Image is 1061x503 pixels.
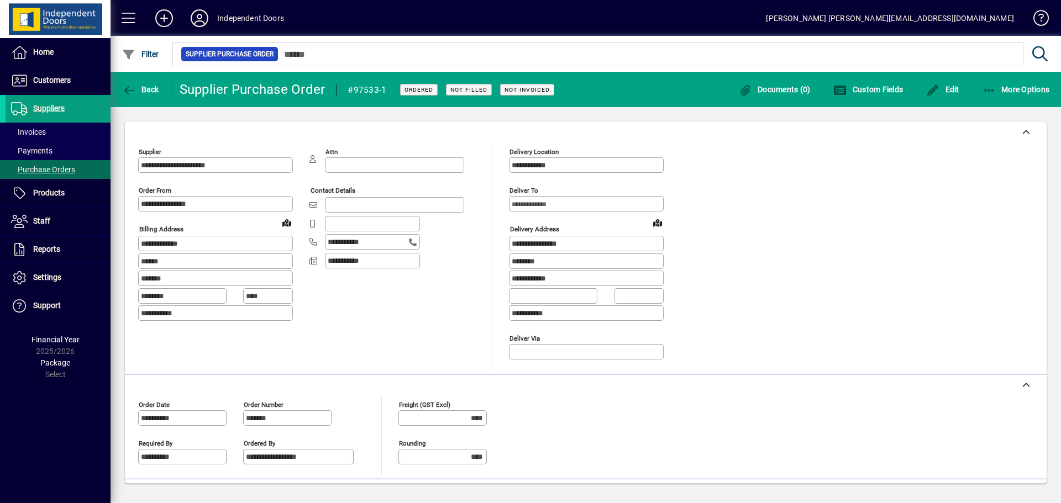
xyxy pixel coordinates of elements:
button: Filter [119,44,162,64]
span: Suppliers [33,104,65,113]
span: Edit [926,85,959,94]
span: Package [40,358,70,367]
a: Payments [6,141,111,160]
a: Invoices [6,123,111,141]
span: Financial Year [31,335,80,344]
span: Settings [33,273,61,282]
span: Support [33,301,61,310]
button: More Options [980,80,1053,99]
a: Customers [6,67,111,94]
span: More Options [983,85,1050,94]
span: Filter [122,50,159,59]
span: Staff [33,216,50,225]
a: Reports [6,236,111,263]
mat-label: Order from [139,187,171,194]
button: Custom Fields [831,80,906,99]
span: Supplier Purchase Order [186,49,274,60]
span: Home [33,47,54,56]
mat-label: Supplier [139,148,161,156]
mat-label: Delivery Location [510,148,559,156]
span: Reports [33,245,60,253]
span: Documents (0) [739,85,811,94]
mat-label: Deliver To [510,187,538,194]
span: Purchase Orders [11,165,75,174]
a: Settings [6,264,111,292]
mat-label: Rounding [399,439,426,447]
a: Home [6,39,111,66]
app-page-header-button: Back [111,80,171,99]
div: Independent Doors [217,9,284,27]
div: [PERSON_NAME] [PERSON_NAME][EMAIL_ADDRESS][DOMAIN_NAME] [766,9,1014,27]
mat-label: Deliver via [510,334,540,342]
span: Payments [11,146,52,155]
span: Not Invoiced [505,86,550,93]
mat-label: Required by [139,439,172,447]
mat-label: Freight (GST excl) [399,400,450,408]
button: Edit [923,80,962,99]
mat-label: Order number [244,400,283,408]
a: Products [6,179,111,207]
span: Invoices [11,128,46,136]
button: Back [119,80,162,99]
div: #97533-1 [348,81,386,99]
span: Not Filled [450,86,487,93]
button: Documents (0) [736,80,813,99]
a: Knowledge Base [1025,2,1047,38]
span: Ordered [405,86,433,93]
span: Custom Fields [833,85,903,94]
div: Supplier Purchase Order [180,81,325,98]
span: Customers [33,76,71,84]
a: Support [6,292,111,320]
a: Staff [6,208,111,235]
span: Back [122,85,159,94]
a: Purchase Orders [6,160,111,179]
span: Products [33,188,65,197]
a: View on map [278,214,296,231]
mat-label: Attn [325,148,338,156]
mat-label: Order date [139,400,170,408]
button: Add [146,8,182,28]
button: Profile [182,8,217,28]
a: View on map [649,214,666,231]
mat-label: Ordered by [244,439,275,447]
